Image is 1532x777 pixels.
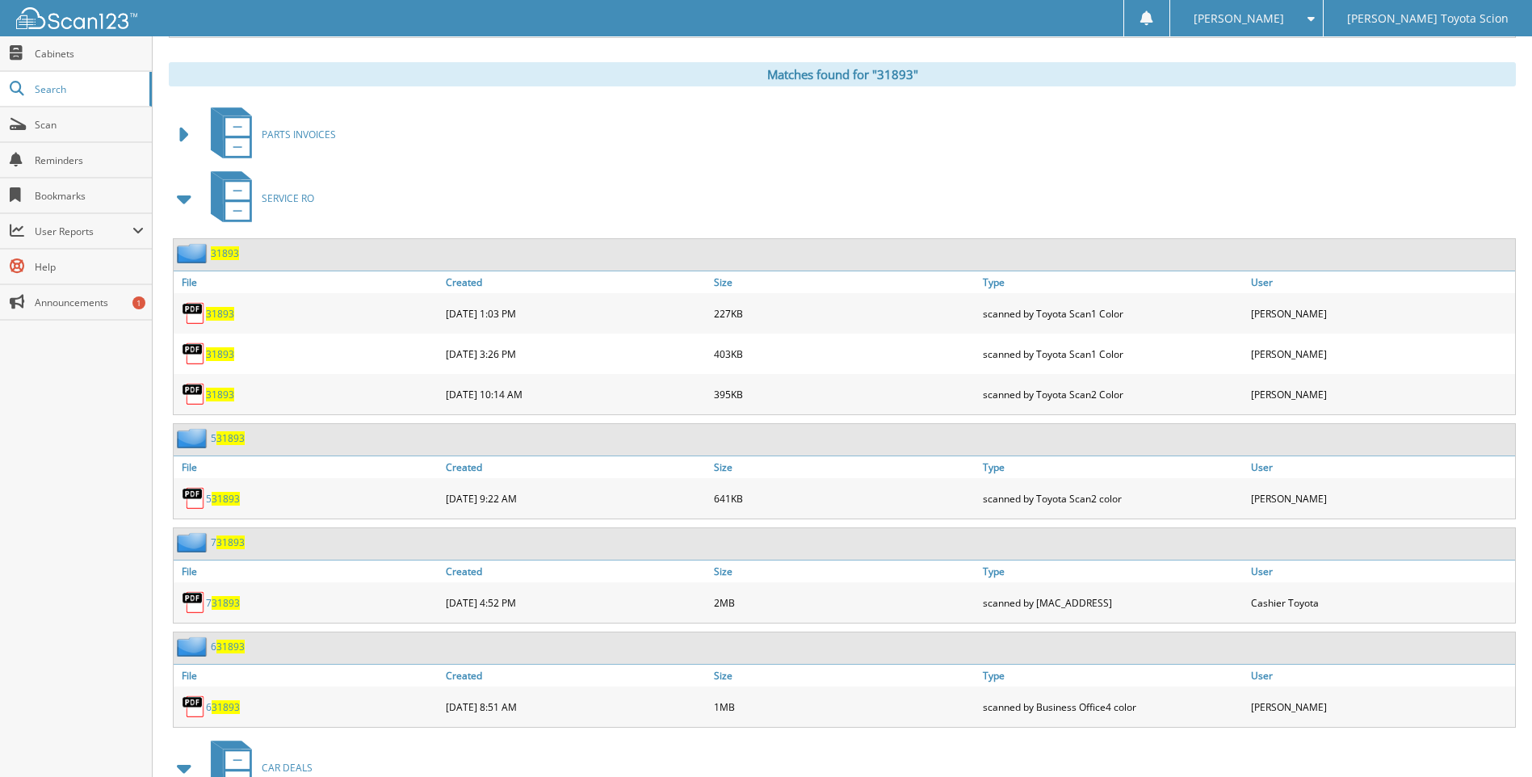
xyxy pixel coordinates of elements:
[1247,665,1515,687] a: User
[979,691,1247,723] div: scanned by Business Office4 color
[211,640,245,653] a: 631893
[979,378,1247,410] div: scanned by Toyota Scan2 Color
[1247,338,1515,370] div: [PERSON_NAME]
[216,431,245,445] span: 31893
[979,456,1247,478] a: Type
[182,342,206,366] img: PDF.png
[1247,271,1515,293] a: User
[1347,14,1509,23] span: [PERSON_NAME] Toyota Scion
[174,561,442,582] a: File
[35,260,144,274] span: Help
[979,561,1247,582] a: Type
[35,82,141,96] span: Search
[206,492,240,506] a: 531893
[710,456,978,478] a: Size
[174,271,442,293] a: File
[979,482,1247,514] div: scanned by Toyota Scan2 color
[182,486,206,510] img: PDF.png
[710,586,978,619] div: 2MB
[710,561,978,582] a: Size
[211,431,245,445] a: 531893
[212,700,240,714] span: 31893
[710,378,978,410] div: 395KB
[216,640,245,653] span: 31893
[35,189,144,203] span: Bookmarks
[16,7,137,29] img: scan123-logo-white.svg
[979,665,1247,687] a: Type
[206,700,240,714] a: 631893
[177,428,211,448] img: folder2.png
[1247,586,1515,619] div: Cashier Toyota
[1247,482,1515,514] div: [PERSON_NAME]
[1247,297,1515,330] div: [PERSON_NAME]
[216,535,245,549] span: 31893
[1247,456,1515,478] a: User
[1194,14,1284,23] span: [PERSON_NAME]
[710,271,978,293] a: Size
[710,691,978,723] div: 1MB
[212,492,240,506] span: 31893
[262,191,314,205] span: SERVICE RO
[442,691,710,723] div: [DATE] 8:51 AM
[174,665,442,687] a: File
[262,128,336,141] span: PARTS INVOICES
[35,153,144,167] span: Reminders
[710,338,978,370] div: 403KB
[979,297,1247,330] div: scanned by Toyota Scan1 Color
[442,586,710,619] div: [DATE] 4:52 PM
[177,636,211,657] img: folder2.png
[132,296,145,309] div: 1
[1247,691,1515,723] div: [PERSON_NAME]
[182,590,206,615] img: PDF.png
[442,561,710,582] a: Created
[262,761,313,775] span: CAR DEALS
[979,271,1247,293] a: Type
[442,297,710,330] div: [DATE] 1:03 PM
[201,166,314,230] a: SERVICE RO
[182,301,206,325] img: PDF.png
[177,532,211,552] img: folder2.png
[212,596,240,610] span: 31893
[1247,378,1515,410] div: [PERSON_NAME]
[177,243,211,263] img: folder2.png
[206,388,234,401] a: 31893
[182,695,206,719] img: PDF.png
[710,297,978,330] div: 227KB
[206,347,234,361] a: 31893
[442,482,710,514] div: [DATE] 9:22 AM
[979,586,1247,619] div: scanned by [MAC_ADDRESS]
[1451,699,1532,777] iframe: Chat Widget
[35,47,144,61] span: Cabinets
[35,118,144,132] span: Scan
[710,482,978,514] div: 641KB
[979,338,1247,370] div: scanned by Toyota Scan1 Color
[182,382,206,406] img: PDF.png
[442,456,710,478] a: Created
[201,103,336,166] a: PARTS INVOICES
[206,307,234,321] a: 31893
[1247,561,1515,582] a: User
[174,456,442,478] a: File
[169,62,1516,86] div: Matches found for "31893"
[442,271,710,293] a: Created
[442,665,710,687] a: Created
[206,596,240,610] a: 731893
[35,296,144,309] span: Announcements
[211,246,239,260] a: 31893
[710,665,978,687] a: Size
[211,535,245,549] a: 731893
[35,225,132,238] span: User Reports
[442,338,710,370] div: [DATE] 3:26 PM
[442,378,710,410] div: [DATE] 10:14 AM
